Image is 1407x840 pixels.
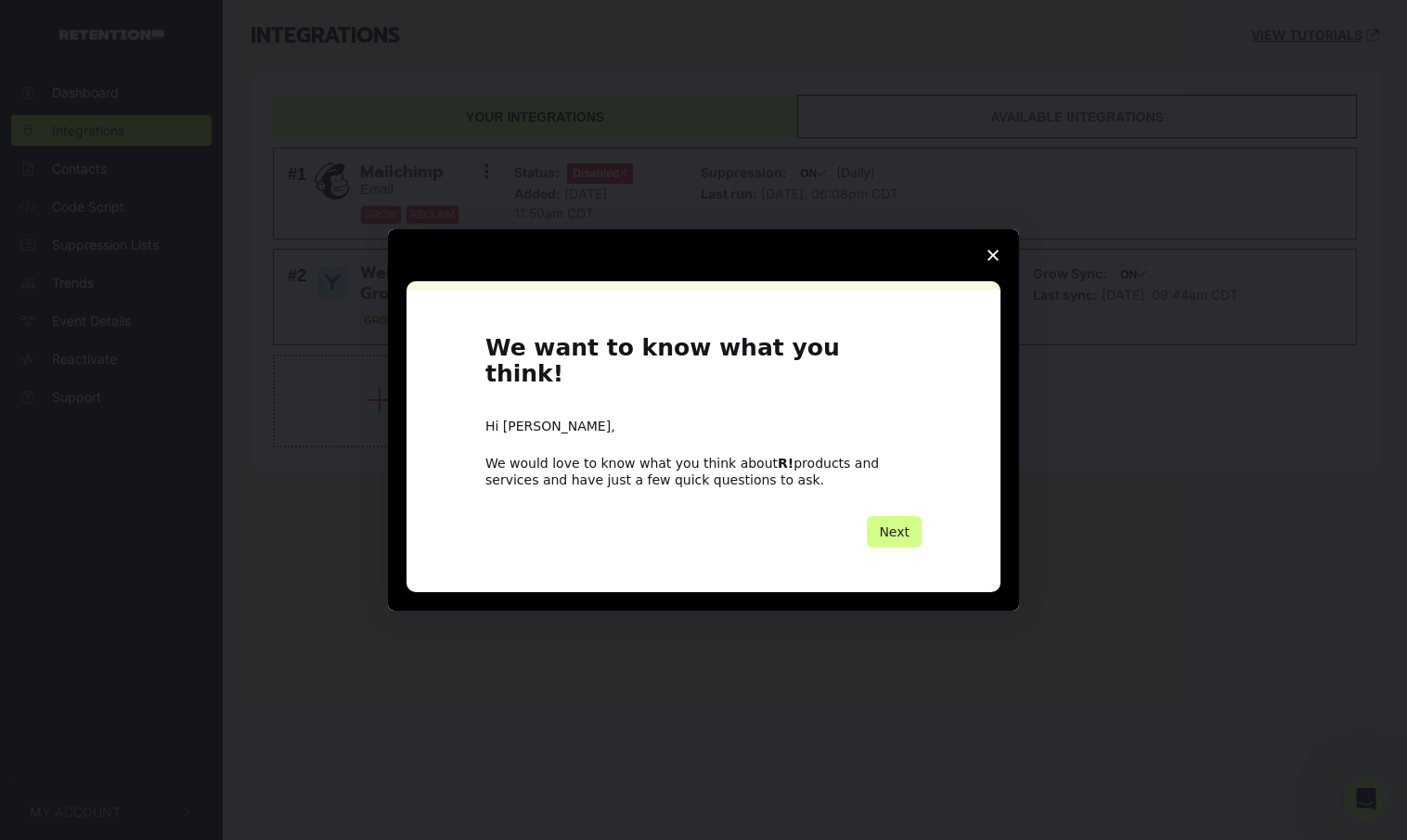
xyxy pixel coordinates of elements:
b: R! [778,456,794,471]
div: Hi [PERSON_NAME], [485,418,922,436]
button: Next [867,516,922,548]
div: We would love to know what you think about products and services and have just a few quick questi... [485,455,922,488]
span: Close survey [967,229,1019,281]
h1: We want to know what you think! [485,335,922,399]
